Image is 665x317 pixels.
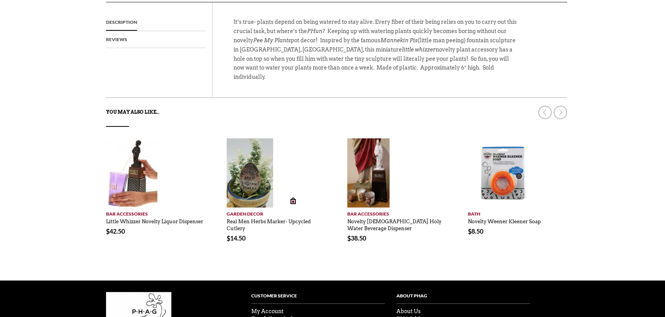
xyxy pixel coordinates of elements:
span: $ [106,227,109,235]
p: It’s true- plants depend on being watered to stay alive. Every fiber of their being relies on you... [234,18,518,90]
em: Pee My Plants [253,37,291,43]
span: $ [468,227,471,235]
bdi: 14.50 [227,234,245,242]
strong: You may also like… [106,109,159,115]
a: Description [106,14,137,31]
a: Garden Decor [227,207,326,217]
a: Novelty Weener Kleener Soap [468,215,541,225]
a: Bar Accessories [106,207,205,217]
a: Little Whizzer Novelty Liquor Dispenser [106,215,203,225]
a: Reviews [106,31,127,48]
em: PHun [307,28,322,34]
a: Add to cart: “Real Men Herbs Marker- Upcycled Cutlery” [286,194,300,207]
em: little whizzer [402,46,436,53]
bdi: 8.50 [468,227,483,235]
bdi: 38.50 [347,234,366,242]
span: $ [347,234,351,242]
h4: About PHag [396,292,530,304]
a: Novelty [DEMOGRAPHIC_DATA] Holy Water Beverage Dispenser [347,215,441,232]
a: Real Men Herbs Marker- Upcycled Cutlery [227,215,311,232]
bdi: 42.50 [106,227,125,235]
a: My Account [251,308,284,314]
a: Bar Accessories [347,207,446,217]
em: Mannekin Pis [380,37,418,43]
a: Bath [468,207,567,217]
a: About Us [396,308,421,314]
span: $ [227,234,230,242]
h4: Customer Service [251,292,385,304]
